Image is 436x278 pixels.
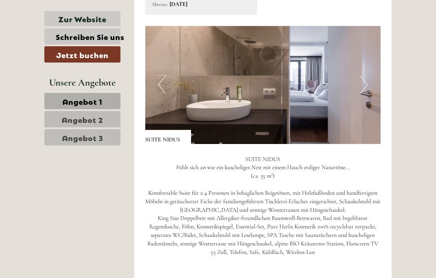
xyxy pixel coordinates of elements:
[62,96,102,106] span: Angebot 1
[62,132,103,143] span: Angebot 3
[62,114,103,124] span: Angebot 2
[105,6,131,18] div: [DATE]
[170,0,187,8] b: [DATE]
[11,21,105,27] div: [GEOGRAPHIC_DATA]
[145,155,381,265] p: SUITE NIDUS Fühlt sich an wie ein kuscheliges Nest mit einem Hauch erdiger Naturtöne... (ca. 35 m...
[44,11,120,26] a: Zur Website
[44,46,120,63] a: Jetzt buchen
[360,76,368,94] button: Next
[184,192,236,208] button: Senden
[158,76,166,94] button: Previous
[145,26,381,144] img: image
[145,130,191,144] div: SUITE NIDUS
[151,1,168,7] small: Abreise:
[44,28,120,44] a: Schreiben Sie uns
[6,20,109,43] div: Guten Tag, wie können wir Ihnen helfen?
[11,36,105,41] small: 16:57
[44,76,120,89] div: Unsere Angebote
